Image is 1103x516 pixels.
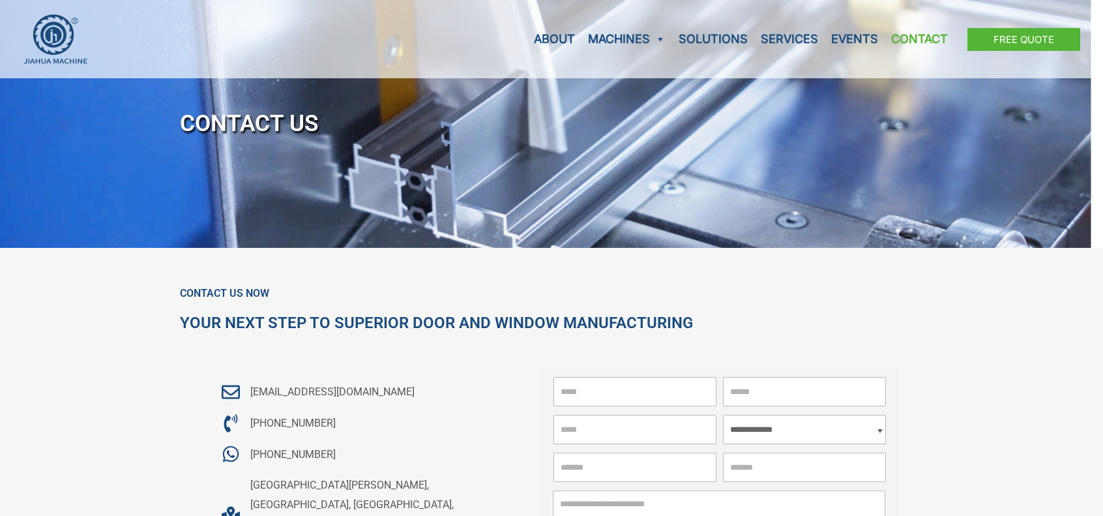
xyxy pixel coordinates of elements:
span: [PHONE_NUMBER] [247,414,336,433]
input: *Name [553,377,716,406]
a: [EMAIL_ADDRESS][DOMAIN_NAME] [219,382,495,402]
input: *Email [723,377,886,406]
a: [PHONE_NUMBER] [219,445,495,464]
input: Company [553,453,716,482]
input: Phone [553,415,716,444]
select: *Machine Type [723,415,886,444]
span: [PHONE_NUMBER] [247,445,336,464]
a: [PHONE_NUMBER] [219,414,495,433]
h2: Your Next Step to Superior Door and Window Manufacturing [180,313,923,333]
img: JH Aluminium Window & Door Processing Machines [23,14,88,65]
h1: CONTACT US [180,102,923,145]
h6: Contact Us Now [180,287,923,300]
span: [EMAIL_ADDRESS][DOMAIN_NAME] [247,382,415,402]
input: Country [723,453,886,482]
a: Free Quote [967,28,1080,51]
